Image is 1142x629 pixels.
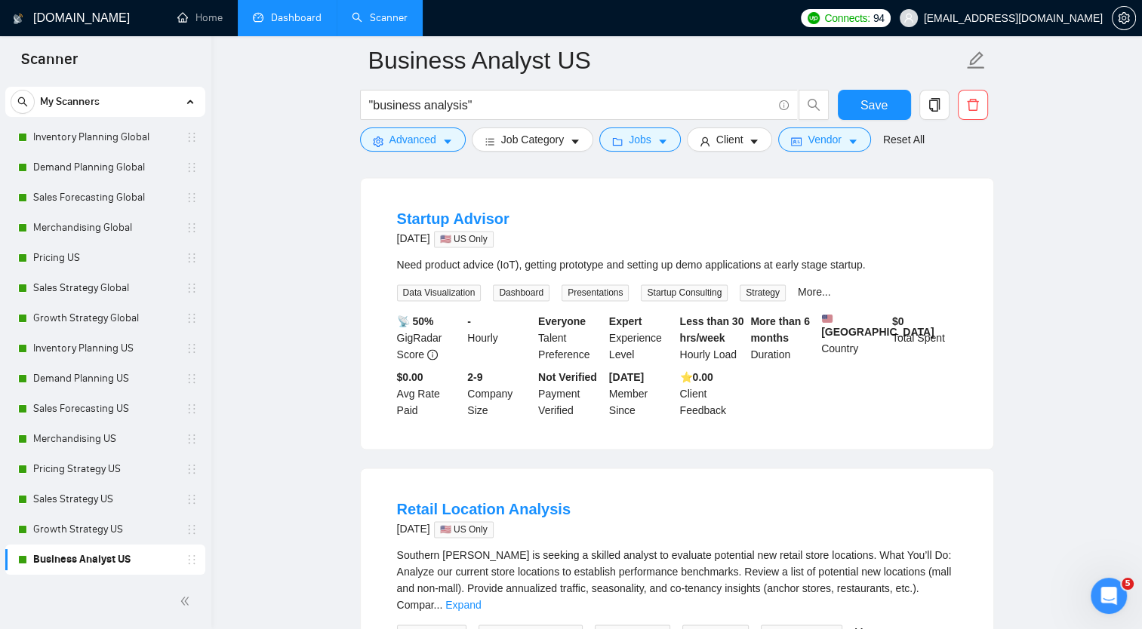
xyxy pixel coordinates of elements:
b: $0.00 [397,371,423,383]
span: holder [186,373,198,385]
a: Inventory Planning US [33,333,177,364]
span: search [799,98,828,112]
div: Hourly [464,313,535,363]
div: Avg Rate Paid [394,369,465,419]
span: edit [966,51,986,70]
button: Save [838,90,911,120]
span: holder [186,433,198,445]
button: settingAdvancedcaret-down [360,127,466,152]
input: Search Freelance Jobs... [369,96,772,115]
span: holder [186,312,198,324]
li: My Scanners [5,87,205,575]
span: holder [186,463,198,475]
a: Growth Strategy Global [33,303,177,333]
button: search [799,90,829,120]
b: Everyone [538,315,586,327]
span: holder [186,222,198,234]
span: Vendor [808,131,841,148]
span: My Scanners [40,87,100,117]
b: 📡 50% [397,315,434,327]
a: Pricing US [33,243,177,273]
span: folder [612,136,623,147]
span: idcard [791,136,802,147]
a: searchScanner [352,11,408,24]
span: caret-down [657,136,668,147]
button: barsJob Categorycaret-down [472,127,593,152]
a: Demand Planning Global [33,152,177,183]
button: search [11,90,35,114]
span: caret-down [442,136,453,147]
a: Merchandising US [33,424,177,454]
span: 🇺🇸 US Only [434,521,494,538]
span: info-circle [779,100,789,110]
span: holder [186,252,198,264]
span: info-circle [427,349,438,360]
b: [DATE] [609,371,644,383]
span: setting [373,136,383,147]
button: idcardVendorcaret-down [778,127,870,152]
span: Advanced [389,131,436,148]
span: delete [959,98,987,112]
input: Scanner name... [368,41,963,79]
div: Duration [747,313,818,363]
span: Client [716,131,743,148]
a: Sales Strategy US [33,484,177,514]
a: Sales Strategy Global [33,273,177,303]
a: Pricing Strategy US [33,454,177,484]
a: Inventory Planning Global [33,122,177,152]
span: Job Category [501,131,564,148]
div: [DATE] [397,520,571,538]
b: Less than 30 hrs/week [680,315,744,344]
span: copy [920,98,949,112]
div: Talent Preference [535,313,606,363]
a: homeHome [177,11,223,24]
span: holder [186,554,198,566]
b: $ 0 [892,315,904,327]
span: Startup Consulting [641,284,728,301]
a: Sales Forecasting Global [33,183,177,213]
span: Dashboard [493,284,549,301]
iframe: Intercom live chat [1091,578,1127,614]
span: Strategy [740,284,786,301]
span: holder [186,523,198,535]
span: holder [186,403,198,415]
img: upwork-logo.png [808,12,820,24]
span: holder [186,131,198,143]
div: Southern [PERSON_NAME] is seeking a skilled analyst to evaluate potential new retail store locati... [397,547,957,613]
b: Not Verified [538,371,597,383]
span: 🇺🇸 US Only [434,231,494,247]
div: Country [818,313,889,363]
span: 5 [1122,578,1134,590]
div: Client Feedback [677,369,748,419]
span: holder [186,282,198,294]
div: Hourly Load [677,313,748,363]
a: More... [798,286,831,298]
span: Scanner [9,48,90,80]
span: caret-down [749,136,759,147]
span: ... [434,599,443,611]
span: Presentations [562,284,629,301]
button: userClientcaret-down [687,127,773,152]
span: holder [186,192,198,204]
span: 94 [873,10,885,26]
img: 🇺🇸 [822,313,833,324]
a: Merchandising Global [33,213,177,243]
a: Sales Forecasting US [33,394,177,424]
b: Expert [609,315,642,327]
button: copy [919,90,950,120]
b: ⭐️ 0.00 [680,371,713,383]
span: Jobs [629,131,651,148]
b: [GEOGRAPHIC_DATA] [821,313,934,338]
a: dashboardDashboard [253,11,322,24]
span: search [11,97,34,107]
div: Total Spent [889,313,960,363]
div: Payment Verified [535,369,606,419]
span: setting [1113,12,1135,24]
button: folderJobscaret-down [599,127,681,152]
span: Connects: [824,10,870,26]
a: Reset All [883,131,925,148]
a: Retail Location Analysis [397,501,571,517]
div: [DATE] [397,229,509,247]
img: logo [13,7,23,31]
b: - [467,315,471,327]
